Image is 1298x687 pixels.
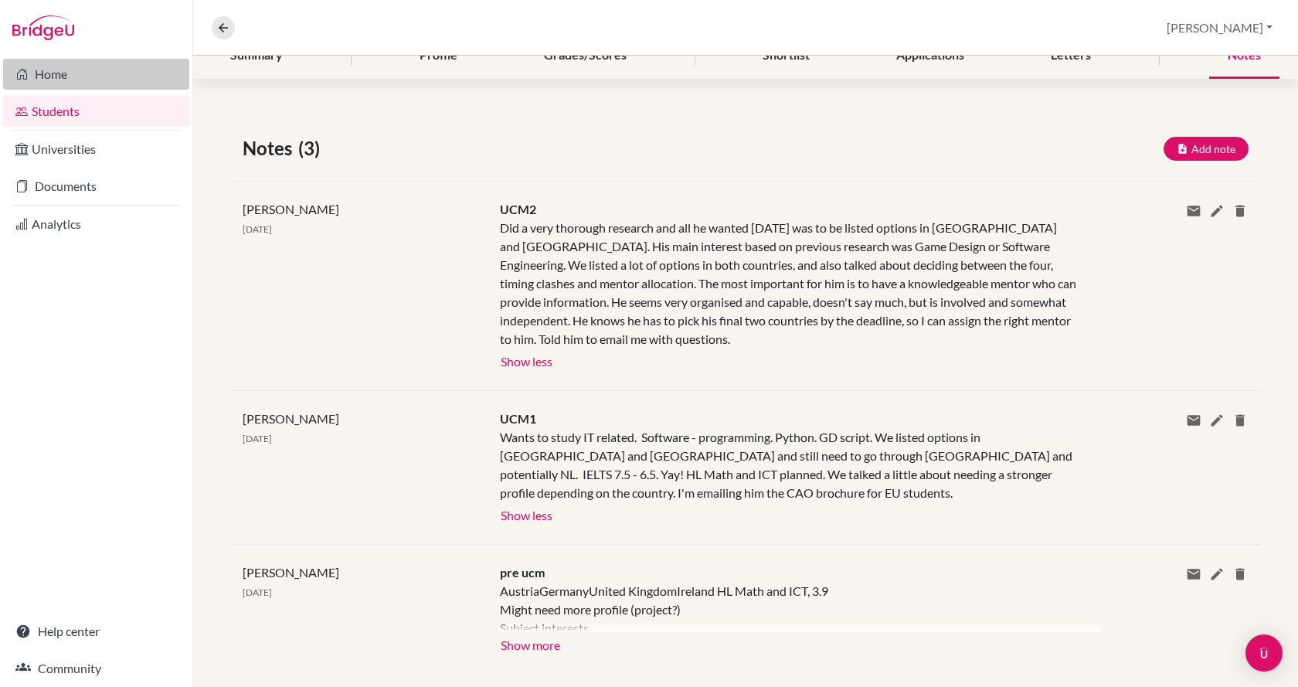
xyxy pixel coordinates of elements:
[3,59,189,90] a: Home
[401,33,476,79] div: Profile
[3,134,189,165] a: Universities
[1160,13,1279,43] button: [PERSON_NAME]
[500,219,1077,349] div: Did a very thorough research and all he wanted [DATE] was to be listed options in [GEOGRAPHIC_DAT...
[744,33,828,79] div: Shortlist
[243,587,272,598] span: [DATE]
[500,565,545,580] span: pre ucm
[878,33,983,79] div: Applications
[500,632,561,655] button: Show more
[12,15,74,40] img: Bridge-U
[500,349,553,372] button: Show less
[243,202,339,216] span: [PERSON_NAME]
[243,565,339,580] span: [PERSON_NAME]
[1164,137,1249,161] button: Add note
[243,134,298,162] span: Notes
[243,433,272,444] span: [DATE]
[500,428,1077,502] div: Wants to study IT related. Software - programming. Python. GD script. We listed options in [GEOGR...
[500,202,536,216] span: UCM2
[3,96,189,127] a: Students
[3,653,189,684] a: Community
[500,502,553,525] button: Show less
[298,134,326,162] span: (3)
[243,223,272,235] span: [DATE]
[500,411,536,426] span: UCM1
[243,411,339,426] span: [PERSON_NAME]
[212,33,301,79] div: Summary
[525,33,645,79] div: Grades/Scores
[500,582,1077,632] div: AustriaGermanyUnited KingdomIreland HL Math and ICT, 3.9 Might need more profile (project?) Subje...
[1032,33,1109,79] div: Letters
[3,171,189,202] a: Documents
[3,616,189,647] a: Help center
[1209,33,1279,79] div: Notes
[3,209,189,240] a: Analytics
[1245,634,1283,672] div: Open Intercom Messenger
